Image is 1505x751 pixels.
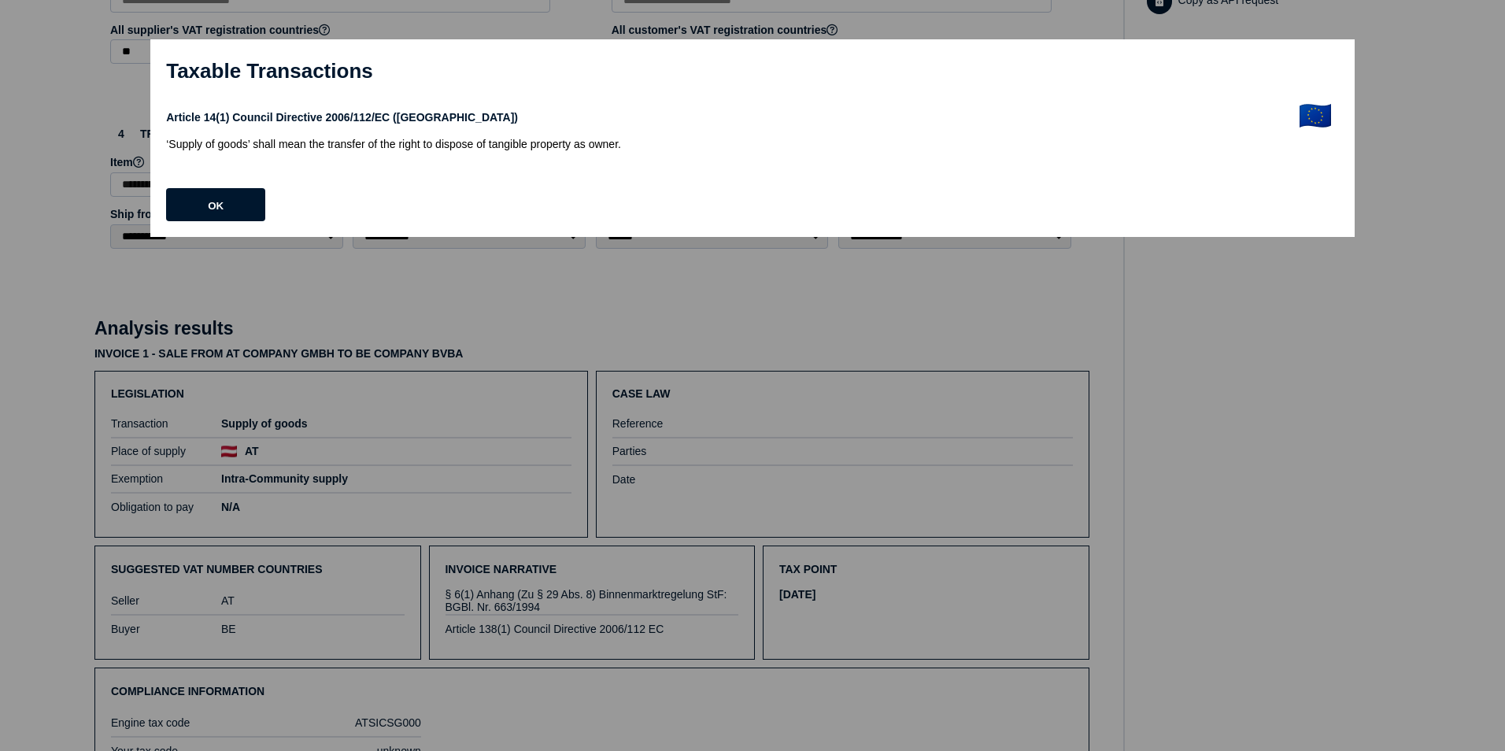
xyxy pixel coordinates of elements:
button: OK [166,188,265,221]
span: × [1326,55,1338,80]
h1: Taxable Transactions [166,59,1339,83]
label: ‘Supply of goods’ shall mean the transfer of the right to dispose of tangible property as owner. [166,138,1292,150]
h5: Article 14(1) Council Directive 2006/112/EC ([GEOGRAPHIC_DATA]) [166,104,1292,130]
img: eu.png [1300,104,1331,128]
